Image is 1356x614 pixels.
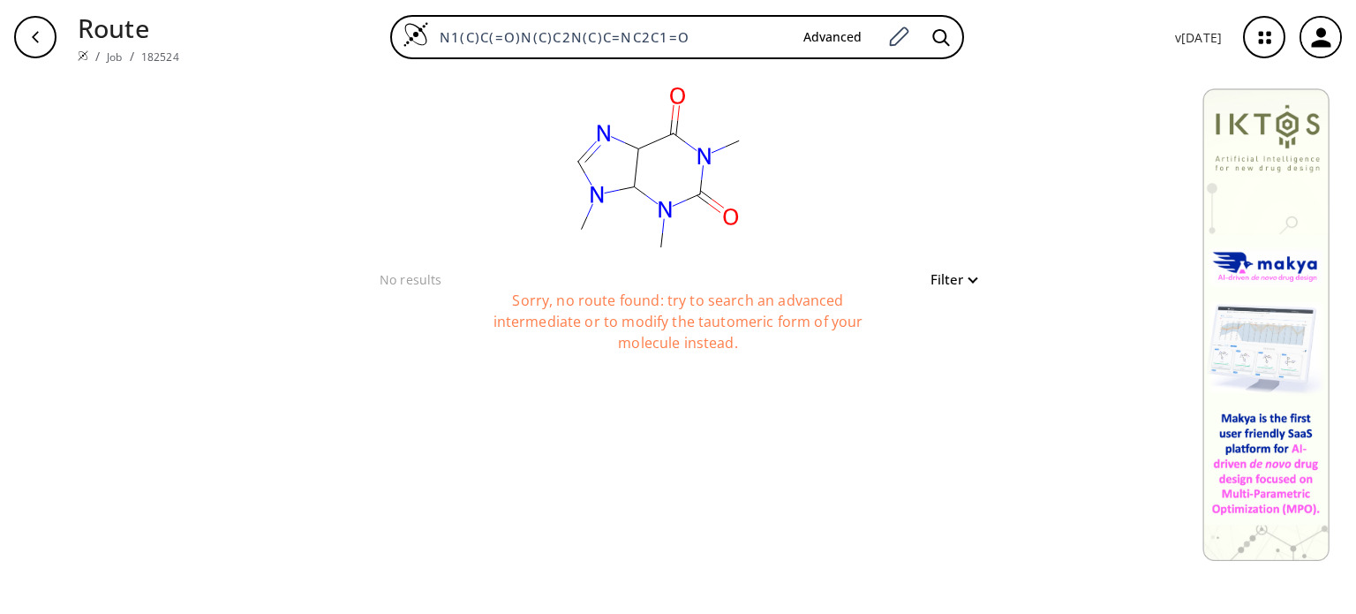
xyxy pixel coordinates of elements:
img: Banner [1202,88,1330,561]
img: Spaya logo [78,50,88,61]
button: Advanced [789,21,876,54]
svg: N1(C)C(=O)N(C)C2N(C)C=NC2C1=O [482,74,835,269]
li: / [95,47,100,65]
p: Route [78,9,179,47]
a: 182524 [141,49,179,64]
p: v [DATE] [1175,28,1222,47]
a: Job [107,49,122,64]
p: No results [380,270,442,289]
input: Enter SMILES [429,28,789,46]
div: Sorry, no route found: try to search an advanced intermediate or to modify the tautomeric form of... [457,290,899,378]
li: / [130,47,134,65]
button: Filter [920,273,976,286]
img: Logo Spaya [403,21,429,48]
